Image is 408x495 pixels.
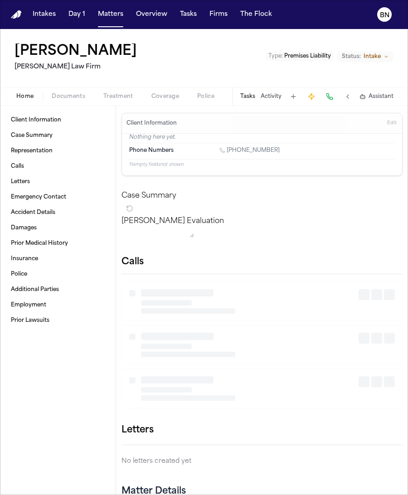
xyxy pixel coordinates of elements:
a: Case Summary [7,128,108,143]
button: Edit Type: Premises Liability [266,52,334,61]
a: Damages [7,221,108,235]
button: Tasks [240,93,255,100]
button: Firms [206,6,231,23]
span: Intake [364,53,381,60]
span: Status: [342,53,361,60]
h2: Calls [121,256,403,268]
a: Emergency Contact [7,190,108,204]
span: Type : [268,53,283,59]
a: Letters [7,175,108,189]
a: Additional Parties [7,282,108,297]
a: Calls [7,159,108,174]
h2: Case Summary [121,190,403,201]
h3: Client Information [125,120,179,127]
a: Employment [7,298,108,312]
span: Phone Numbers [129,147,174,154]
p: 11 empty fields not shown. [129,161,395,168]
button: Assistant [359,93,393,100]
a: Prior Lawsuits [7,313,108,328]
h1: [PERSON_NAME] [15,44,137,60]
button: Intakes [29,6,59,23]
h1: Letters [121,423,154,437]
span: Premises Liability [284,53,331,59]
span: Treatment [103,93,133,100]
a: Accident Details [7,205,108,220]
span: Documents [52,93,85,100]
img: Finch Logo [11,10,22,19]
a: Call 1 (616) 218-5884 [219,147,280,154]
a: Representation [7,144,108,158]
span: Police [197,93,214,100]
span: Edit [387,120,397,126]
span: Coverage [151,93,179,100]
button: Edit [384,116,399,131]
button: Create Immediate Task [305,90,318,103]
h2: [PERSON_NAME] Law Firm [15,62,141,73]
button: Change status from Intake [337,51,393,62]
a: Police [7,267,108,281]
button: The Flock [237,6,276,23]
button: Activity [261,93,282,100]
button: Day 1 [65,6,89,23]
button: Matters [94,6,127,23]
p: Nothing here yet. [129,134,395,143]
p: No letters created yet [121,456,403,467]
button: Make a Call [323,90,336,103]
a: Insurance [7,252,108,266]
button: Add Task [287,90,300,103]
a: Prior Medical History [7,236,108,251]
a: Client Information [7,113,108,127]
a: Home [11,10,22,19]
span: Assistant [369,93,393,100]
button: Edit matter name [15,44,137,60]
p: [PERSON_NAME] Evaluation [121,216,403,227]
span: Home [16,93,34,100]
button: Tasks [176,6,200,23]
button: Overview [132,6,171,23]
